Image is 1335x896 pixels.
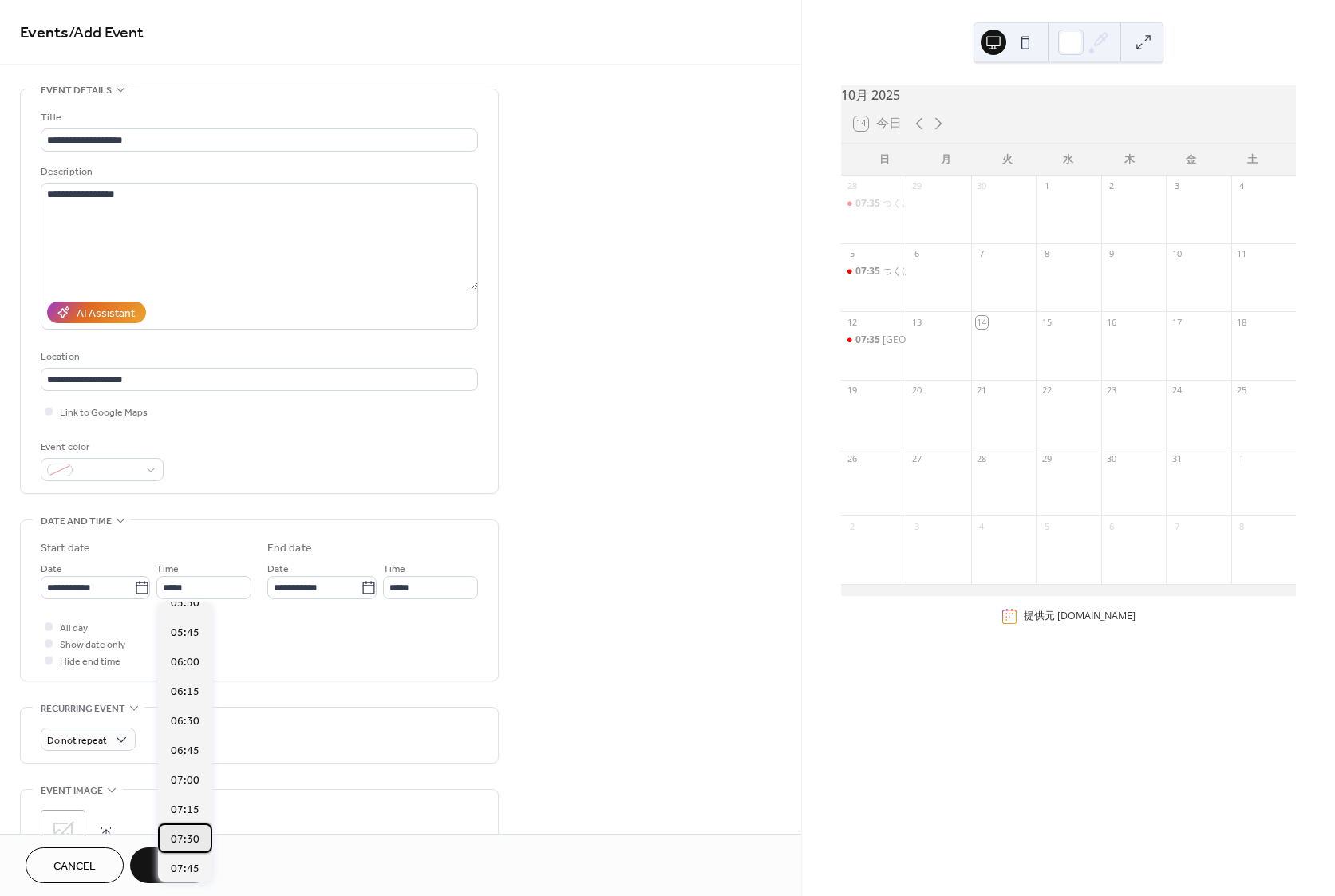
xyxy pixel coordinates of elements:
div: 24 [1171,385,1183,397]
div: 火 [977,144,1038,176]
span: Date [267,561,289,578]
div: 4 [976,520,988,532]
span: Hide end time [60,653,120,670]
span: 05:45 [171,625,199,641]
div: 21 [976,385,988,397]
div: 3 [910,520,922,532]
div: 30 [976,180,988,192]
div: 10月 2025 [841,85,1296,105]
div: 7 [976,248,988,260]
div: 月 [915,144,977,176]
div: 1 [1236,452,1248,464]
div: 5 [1041,520,1053,532]
span: 06:00 [171,654,199,671]
div: Start date [41,540,90,557]
div: 19 [846,385,858,397]
div: 28 [846,180,858,192]
div: 31 [1171,452,1183,464]
div: 28 [976,452,988,464]
div: End date [267,540,312,557]
span: 07:35 [855,197,883,211]
div: 29 [910,180,922,192]
div: ; [41,810,85,855]
div: 水 [1037,144,1099,176]
span: 07:30 [171,831,199,848]
span: 06:30 [171,713,199,730]
div: 15 [1041,316,1053,328]
div: 23 [1106,385,1118,397]
span: Date [41,561,62,578]
div: 9 [1106,248,1118,260]
div: 7 [1171,520,1183,532]
span: Time [156,561,179,578]
div: [GEOGRAPHIC_DATA]秋季大会 vs 土木研究所 様 [883,334,1092,347]
div: 12 [846,316,858,328]
div: 25 [1236,385,1248,397]
div: 16 [1106,316,1118,328]
button: AI Assistant [47,302,146,323]
a: Events [20,18,69,49]
span: Show date only [60,637,125,653]
div: 18 [1236,316,1248,328]
span: Time [383,561,405,578]
span: 07:15 [171,802,199,819]
div: AI Assistant [77,306,135,322]
div: つくば市秋季大会 vs 野球団リナレス様 [841,197,906,211]
div: つくば市秋季大会 vs 土木研究所 様 [841,334,906,347]
span: Recurring event [41,701,125,717]
div: 11 [1236,248,1248,260]
span: 07:35 [855,265,883,278]
span: 07:00 [171,772,199,789]
span: Event details [41,82,112,99]
span: / Add Event [69,18,144,49]
span: Event image [41,783,103,799]
div: 29 [1041,452,1053,464]
button: Cancel [26,847,124,883]
div: 6 [1106,520,1118,532]
div: 13 [910,316,922,328]
div: 1 [1041,180,1053,192]
div: 8 [1041,248,1053,260]
div: 14 [976,316,988,328]
span: 06:45 [171,743,199,760]
span: 06:15 [171,684,199,701]
span: 07:45 [171,861,199,878]
a: [DOMAIN_NAME] [1057,609,1136,622]
div: Event color [41,439,160,456]
span: Do not repeat [47,732,107,750]
div: 22 [1041,385,1053,397]
div: 26 [846,452,858,464]
div: 日 [854,144,915,176]
div: Title [41,109,475,126]
button: Save [130,847,212,883]
div: 17 [1171,316,1183,328]
span: Cancel [53,859,96,875]
span: Date and time [41,513,112,530]
span: 07:35 [855,334,883,347]
div: 10 [1171,248,1183,260]
span: All day [60,620,88,637]
div: 木 [1099,144,1160,176]
span: 05:30 [171,595,199,612]
div: 8 [1236,520,1248,532]
div: つくば市秋季大会 vs 野球団リナレス様 [883,197,1050,211]
div: 土 [1222,144,1283,176]
div: 3 [1171,180,1183,192]
div: つくば市秋季大会 vs NIMS 様 [841,265,906,278]
div: Description [41,164,475,180]
div: 27 [910,452,922,464]
span: Link to Google Maps [60,405,148,421]
div: 4 [1236,180,1248,192]
div: Location [41,349,475,365]
div: 2 [846,520,858,532]
div: 2 [1106,180,1118,192]
div: 30 [1106,452,1118,464]
div: つくば市秋季大会 vs NIMS 様 [883,265,1009,278]
div: 5 [846,248,858,260]
div: 提供元 [1024,609,1136,623]
div: 6 [910,248,922,260]
div: 金 [1160,144,1222,176]
div: 20 [910,385,922,397]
